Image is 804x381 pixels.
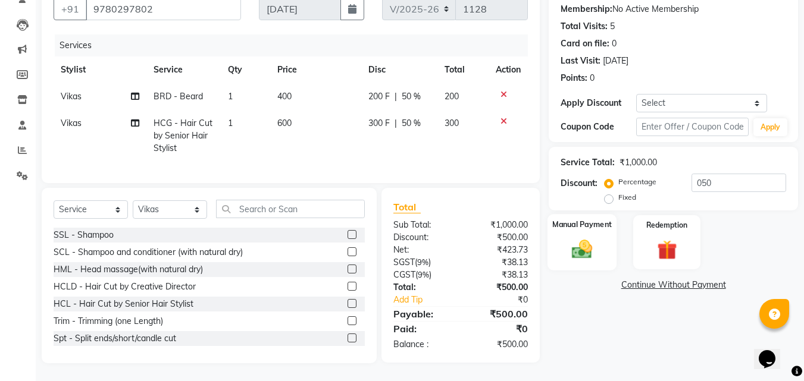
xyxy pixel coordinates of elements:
div: Points: [561,72,587,84]
div: ₹1,000.00 [620,156,657,169]
span: 9% [418,270,429,279]
span: 1 [228,91,233,102]
div: ₹1,000.00 [461,219,537,231]
div: Total: [384,281,461,294]
span: 50 % [402,90,421,103]
div: ( ) [384,256,461,269]
div: Last Visit: [561,55,600,67]
span: Vikas [61,118,82,128]
div: Trim - Trimming (one Length) [54,315,163,328]
label: Percentage [618,177,656,187]
div: HCLD - Hair Cut by Creative Director [54,281,196,293]
th: Total [437,56,489,83]
span: 9% [417,257,428,267]
div: HCL - Hair Cut by Senior Hair Stylist [54,298,193,310]
span: HCG - Hair Cut by Senior Hair Stylist [154,118,212,153]
div: Apply Discount [561,97,636,109]
div: Service Total: [561,156,615,169]
div: [DATE] [603,55,628,67]
div: ₹500.00 [461,307,537,321]
span: 300 F [368,117,390,130]
div: ₹0 [474,294,537,306]
div: 0 [612,37,617,50]
div: No Active Membership [561,3,786,15]
div: Net: [384,244,461,256]
div: Sub Total: [384,219,461,231]
input: Enter Offer / Coupon Code [636,118,749,136]
img: _gift.svg [651,238,683,262]
span: CGST [393,269,415,280]
th: Disc [361,56,437,83]
th: Service [146,56,221,83]
img: _cash.svg [565,237,599,261]
div: ₹500.00 [461,281,537,294]
a: Continue Without Payment [551,279,796,291]
iframe: chat widget [754,333,792,369]
span: Vikas [61,91,82,102]
div: ₹500.00 [461,338,537,351]
th: Stylist [54,56,146,83]
span: SGST [393,257,415,267]
th: Price [270,56,361,83]
span: | [395,117,397,130]
div: Total Visits: [561,20,608,33]
div: Card on file: [561,37,609,50]
span: 1 [228,118,233,128]
div: SSL - Shampoo [54,229,114,241]
div: Paid: [384,322,461,336]
span: 300 [445,118,459,128]
label: Manual Payment [552,219,612,230]
span: 400 [277,91,292,102]
div: Spt - Split ends/short/candle cut [54,332,176,345]
div: SCL - Shampoo and conditioner (with natural dry) [54,246,243,259]
div: 0 [590,72,595,84]
span: 50 % [402,117,421,130]
span: 200 F [368,90,390,103]
label: Fixed [618,192,636,203]
div: Discount: [561,177,597,190]
div: ₹38.13 [461,256,537,269]
label: Redemption [646,220,687,231]
a: Add Tip [384,294,473,306]
div: ₹423.73 [461,244,537,256]
button: Apply [753,118,787,136]
span: 600 [277,118,292,128]
th: Action [489,56,528,83]
span: | [395,90,397,103]
div: Payable: [384,307,461,321]
div: Services [55,34,537,56]
div: ( ) [384,269,461,281]
div: HML - Head massage(with natural dry) [54,263,203,276]
div: ₹38.13 [461,269,537,281]
th: Qty [221,56,270,83]
div: Membership: [561,3,612,15]
div: Balance : [384,338,461,351]
span: Total [393,201,421,213]
span: 200 [445,91,459,102]
input: Search or Scan [216,200,365,218]
div: ₹0 [461,322,537,336]
span: BRD - Beard [154,91,203,102]
div: Coupon Code [561,121,636,133]
div: Discount: [384,231,461,244]
div: 5 [610,20,615,33]
div: ₹500.00 [461,231,537,244]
